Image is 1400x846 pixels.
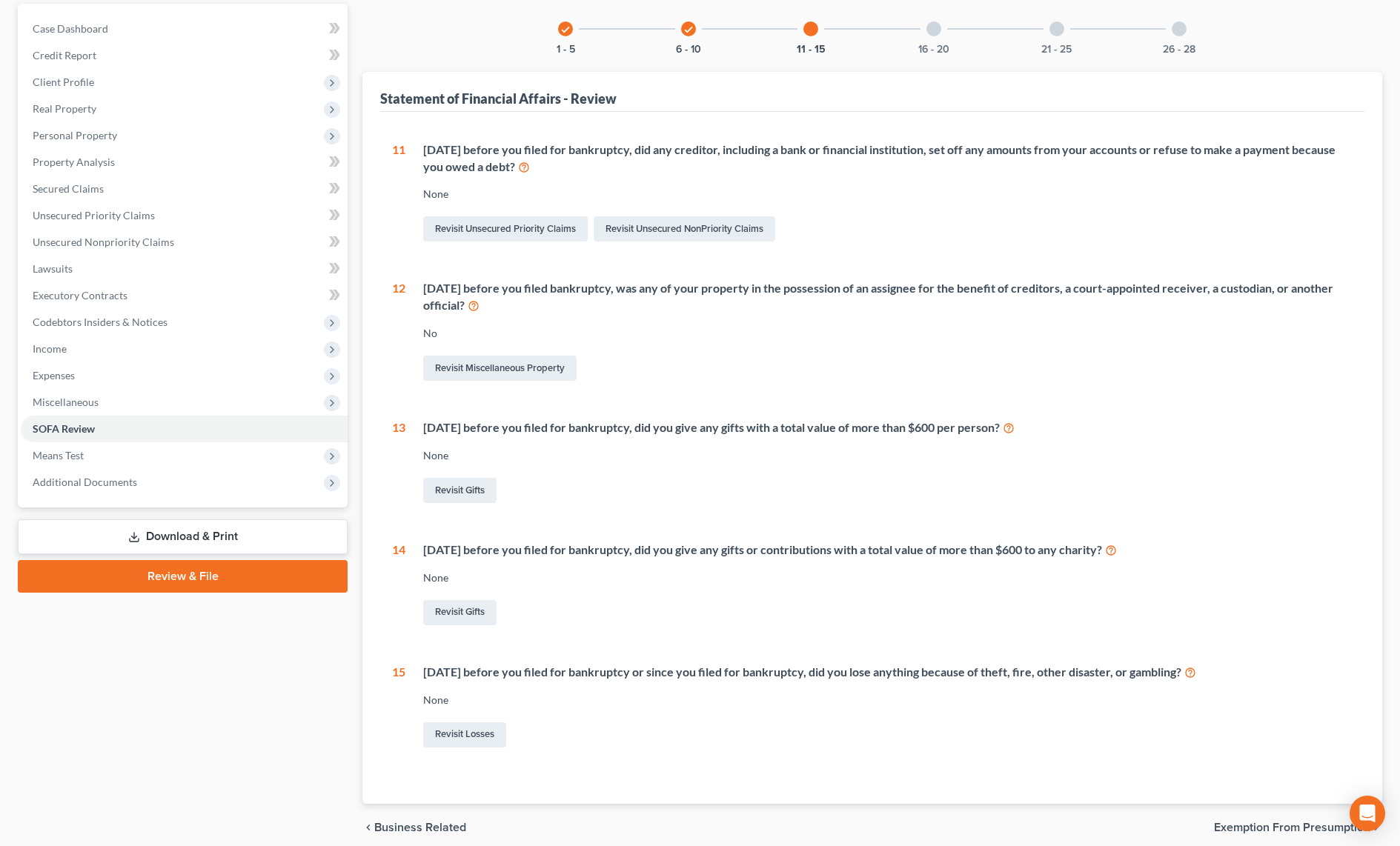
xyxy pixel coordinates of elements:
span: Property Analysis [33,156,115,168]
div: 11 [392,141,405,245]
div: Open Intercom Messenger [1350,796,1385,831]
a: Lawsuits [21,256,348,282]
div: None [423,570,1353,585]
div: None [423,448,1353,463]
span: Business Related [374,822,466,833]
div: None [423,187,1353,201]
span: Miscellaneous [33,396,99,408]
span: Exemption from Presumption [1214,822,1370,833]
a: Unsecured Priority Claims [21,202,348,229]
span: Income [33,342,67,355]
i: check [683,24,694,35]
span: Executory Contracts [33,289,127,302]
span: Unsecured Priority Claims [33,209,155,222]
span: Lawsuits [33,262,73,275]
a: Revisit Gifts [423,478,497,503]
a: Review & File [18,560,348,593]
button: 6 - 10 [676,44,701,55]
a: Executory Contracts [21,282,348,309]
button: 16 - 20 [918,44,949,55]
a: Revisit Gifts [423,600,497,625]
div: 13 [392,419,405,506]
button: 1 - 5 [557,44,575,55]
div: [DATE] before you filed for bankruptcy or since you filed for bankruptcy, did you lose anything b... [423,664,1353,681]
a: Download & Print [18,519,348,554]
div: [DATE] before you filed for bankruptcy, did any creditor, including a bank or financial instituti... [423,141,1353,176]
a: SOFA Review [21,416,348,442]
span: Means Test [33,449,84,462]
div: [DATE] before you filed for bankruptcy, did you give any gifts or contributions with a total valu... [423,542,1353,559]
a: Unsecured Nonpriority Claims [21,229,348,256]
button: 11 - 15 [797,44,826,55]
button: 21 - 25 [1041,44,1072,55]
span: Additional Documents [33,476,137,488]
a: Credit Report [21,42,348,69]
span: Case Dashboard [33,22,108,35]
a: Revisit Losses [423,722,506,747]
span: SOFA Review [33,422,95,435]
a: Revisit Miscellaneous Property [423,356,577,381]
button: 26 - 28 [1163,44,1195,55]
span: Client Profile [33,76,94,88]
button: Exemption from Presumption chevron_right [1214,822,1382,833]
button: chevron_left Business Related [362,822,466,833]
span: Secured Claims [33,182,104,195]
a: Case Dashboard [21,16,348,42]
i: check [560,24,571,35]
i: chevron_left [362,822,374,833]
span: Expenses [33,369,75,382]
div: 15 [392,664,405,750]
div: [DATE] before you filed for bankruptcy, did you give any gifts with a total value of more than $6... [423,419,1353,436]
a: Revisit Unsecured NonPriority Claims [594,216,775,242]
div: Statement of Financial Affairs - Review [380,90,617,107]
a: Property Analysis [21,149,348,176]
div: [DATE] before you filed bankruptcy, was any of your property in the possession of an assignee for... [423,280,1353,314]
span: Personal Property [33,129,117,141]
span: Codebtors Insiders & Notices [33,316,167,328]
a: Secured Claims [21,176,348,202]
div: No [423,326,1353,341]
div: 12 [392,280,405,384]
span: Real Property [33,102,96,115]
span: Credit Report [33,49,96,61]
div: None [423,693,1353,707]
a: Revisit Unsecured Priority Claims [423,216,588,242]
span: Unsecured Nonpriority Claims [33,236,174,248]
div: 14 [392,542,405,628]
